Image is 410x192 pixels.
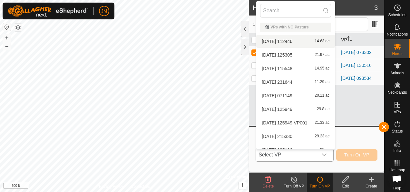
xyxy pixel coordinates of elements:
li: 2025-06-04 231644 [256,76,335,89]
span: VPs [394,110,401,114]
li: 2025-01-18 125305 [256,48,335,61]
button: Turn On VP [336,149,377,161]
span: [DATE] 231644 [262,80,292,84]
span: JM [101,8,107,15]
a: [DATE] 073302 [341,50,372,55]
span: Heatmap [389,168,405,172]
h2: Herds [253,4,374,12]
span: 3 [374,3,378,13]
span: [DATE] 112446 [262,39,292,44]
span: 21.97 ac [315,53,329,57]
span: 1 selected [253,21,290,28]
button: – [3,42,11,50]
div: Open chat [388,170,405,187]
a: [DATE] 093534 [341,76,372,81]
button: Reset Map [3,23,11,31]
button: i [239,182,246,189]
span: [DATE] 115548 [262,66,292,71]
span: [DATE] 215330 [262,134,292,139]
span: Herds [392,52,402,56]
span: [DATE] 185116 [262,148,292,152]
li: 2025-06-09 125949-VP001 [256,116,335,129]
span: 21.33 ac [315,121,329,125]
li: 2025-01-28 115548 [256,62,335,75]
div: dropdown trigger [318,148,331,161]
a: [DATE] 130516 [341,63,372,68]
span: Delete [263,184,274,188]
div: VPs with NO Pasture [265,25,326,29]
li: 2025-06-09 071149 [256,89,335,102]
a: Privacy Policy [99,184,123,189]
span: Schedules [388,13,406,17]
span: 20.11 ac [315,93,329,98]
div: Edit [333,183,358,189]
span: [DATE] 125949-VP001 [262,121,307,125]
span: 29.8 ac [317,107,329,112]
span: Help [393,186,401,190]
span: 14.63 ac [315,39,329,44]
span: [DATE] 071149 [262,93,292,98]
span: Notifications [387,32,408,36]
span: Select VP [256,148,317,161]
span: i [242,183,243,188]
span: Status [392,129,403,133]
span: 14.95 ac [315,66,329,71]
li: 2025-06-10 185116 [256,144,335,156]
div: Turn Off VP [281,183,307,189]
li: 2025-06-09 125949 [256,103,335,116]
th: VP [338,34,384,46]
li: 2025-06-09 215330 [256,130,335,143]
p-sorticon: Activate to sort [347,37,352,42]
span: Animals [390,71,404,75]
span: [DATE] 125305 [262,53,292,57]
button: + [3,34,11,42]
img: Gallagher Logo [8,5,88,17]
div: Create [358,183,384,189]
span: Infra [393,149,401,153]
div: Turn On VP [307,183,333,189]
span: 28 ac [320,148,329,152]
button: Map Layers [14,24,22,31]
span: 11.29 ac [315,80,329,84]
span: 29.23 ac [315,134,329,139]
input: Search [260,4,331,17]
li: 2025-01-14 112446 [256,35,335,48]
a: Contact Us [131,184,150,189]
span: Turn On VP [344,152,369,157]
span: Neckbands [387,91,407,94]
span: [DATE] 125949 [262,107,292,112]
